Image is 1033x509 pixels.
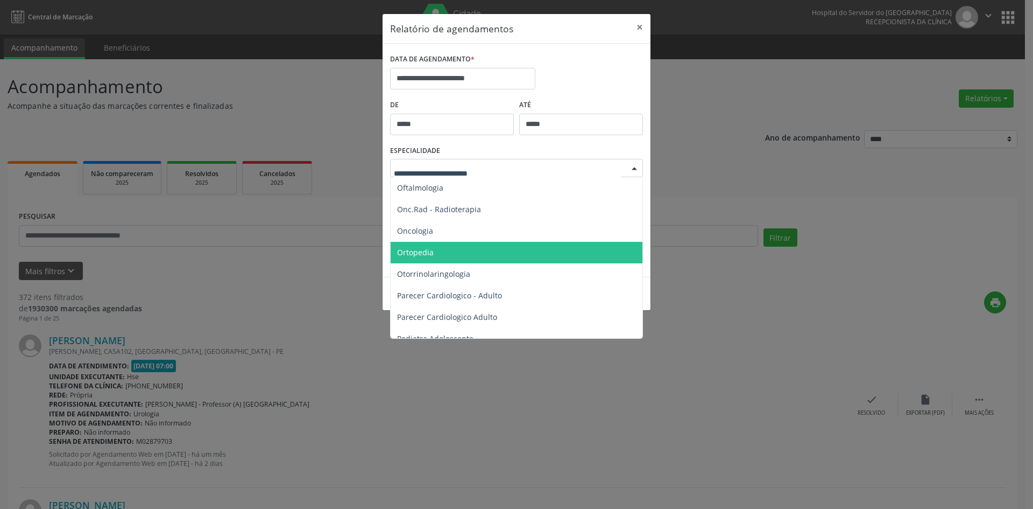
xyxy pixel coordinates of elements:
span: Parecer Cardiologico - Adulto [397,290,502,301]
span: Pediatra Adolescente [397,333,473,344]
span: Ortopedia [397,247,434,257]
label: ESPECIALIDADE [390,143,440,159]
span: Parecer Cardiologico Adulto [397,312,497,322]
label: De [390,97,514,114]
span: Oncologia [397,226,433,236]
span: Onc.Rad - Radioterapia [397,204,481,214]
h5: Relatório de agendamentos [390,22,513,36]
label: DATA DE AGENDAMENTO [390,51,475,68]
button: Close [629,14,650,40]
label: ATÉ [519,97,643,114]
span: Oftalmologia [397,183,443,193]
span: Otorrinolaringologia [397,269,470,279]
